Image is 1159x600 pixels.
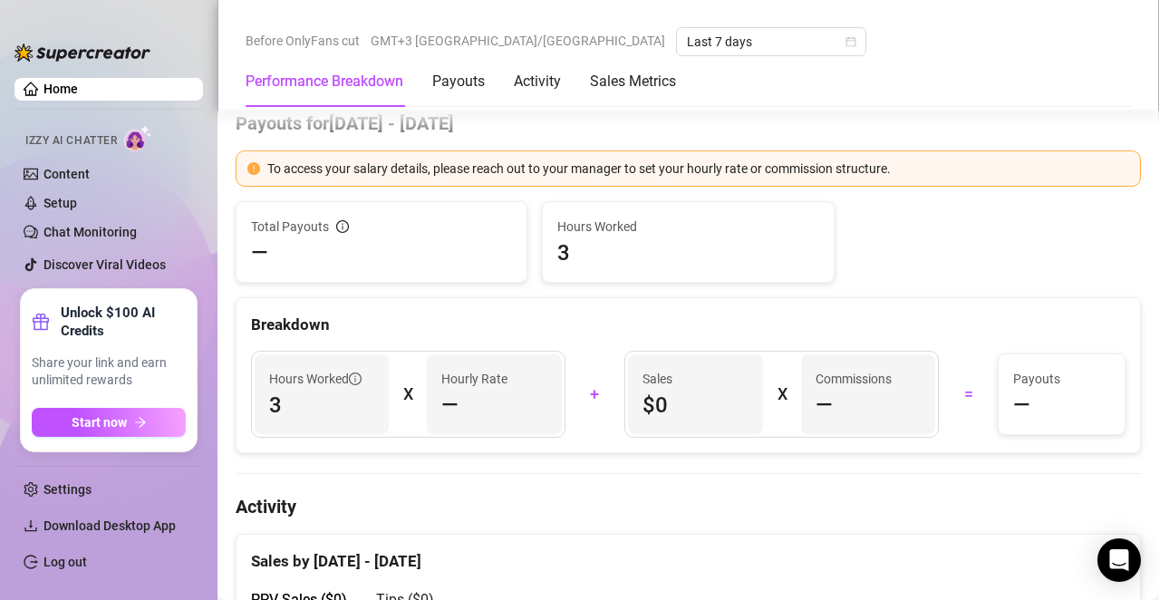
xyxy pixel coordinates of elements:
button: Start nowarrow-right [32,408,186,437]
a: Content [43,167,90,181]
strong: Unlock $100 AI Credits [61,304,186,340]
div: = [950,380,987,409]
a: Discover Viral Videos [43,257,166,272]
span: — [1013,391,1030,420]
div: Activity [514,71,561,92]
span: Last 7 days [687,28,855,55]
div: Breakdown [251,313,1125,337]
span: download [24,518,38,533]
div: Sales by [DATE] - [DATE] [251,535,1125,574]
span: 3 [557,238,818,267]
span: Before OnlyFans cut [246,27,360,54]
div: Payouts [432,71,485,92]
span: info-circle [336,220,349,233]
span: arrow-right [134,416,147,429]
span: gift [32,313,50,331]
div: Performance Breakdown [246,71,403,92]
img: logo-BBDzfeDw.svg [14,44,150,62]
article: Commissions [816,369,892,389]
span: Start now [72,415,127,430]
div: To access your salary details, please reach out to your manager to set your hourly rate or commis... [267,159,1129,179]
span: calendar [845,36,856,47]
a: Settings [43,482,92,497]
span: Payouts [1013,369,1110,389]
span: 3 [269,391,374,420]
span: GMT+3 [GEOGRAPHIC_DATA]/[GEOGRAPHIC_DATA] [371,27,665,54]
span: $0 [642,391,748,420]
span: Hours Worked [557,217,818,237]
span: Izzy AI Chatter [25,132,117,150]
article: Hourly Rate [441,369,507,389]
span: Download Desktop App [43,518,176,533]
a: Setup [43,196,77,210]
div: Open Intercom Messenger [1097,538,1141,582]
div: + [576,380,613,409]
span: — [816,391,833,420]
span: exclamation-circle [247,162,260,175]
span: — [441,391,459,420]
a: Log out [43,555,87,569]
div: X [777,380,787,409]
span: Sales [642,369,748,389]
span: — [251,238,268,267]
span: Share your link and earn unlimited rewards [32,354,186,390]
img: AI Chatter [124,125,152,151]
h4: Activity [236,494,1141,519]
h4: Payouts for [DATE] - [DATE] [236,111,1141,136]
a: Chat Monitoring [43,225,137,239]
span: Hours Worked [269,369,362,389]
div: X [403,380,412,409]
span: Total Payouts [251,217,329,237]
span: info-circle [349,373,362,385]
div: Sales Metrics [590,71,676,92]
a: Home [43,82,78,96]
